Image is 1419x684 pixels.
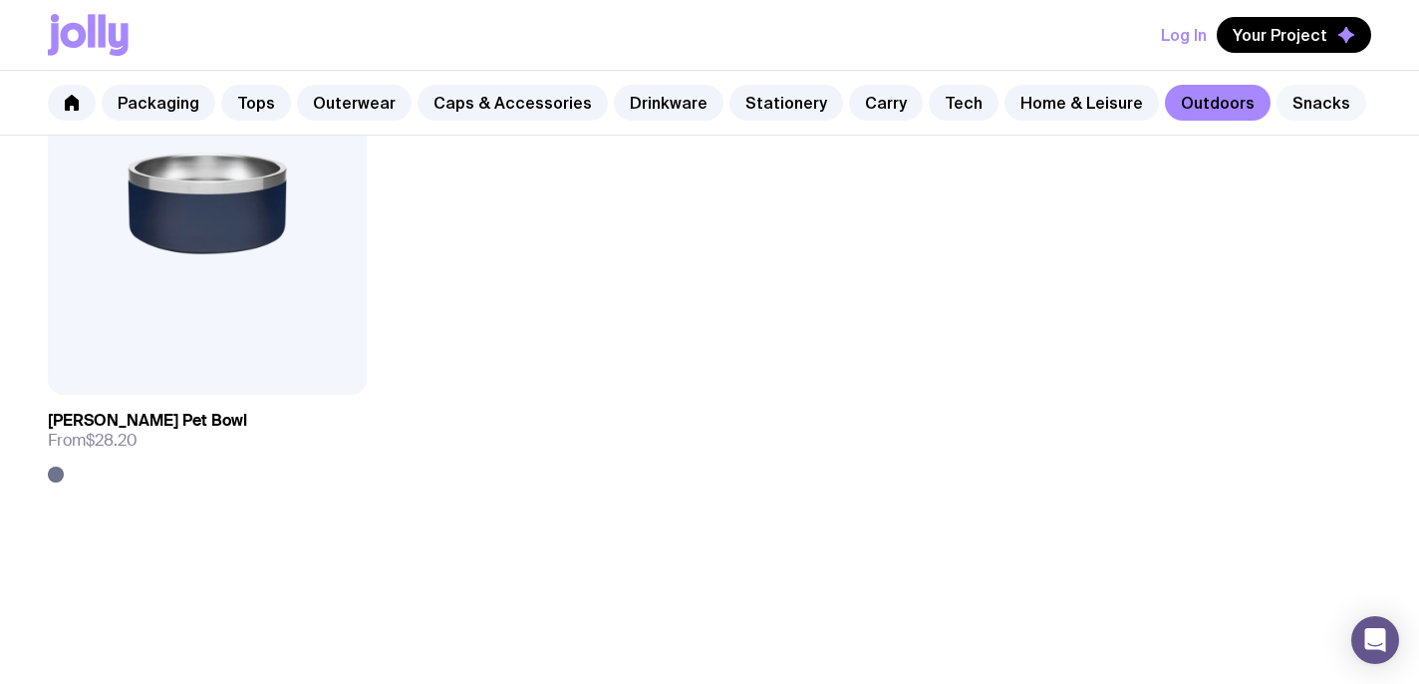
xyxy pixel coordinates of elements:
a: Outerwear [297,85,412,121]
span: From [48,431,138,451]
a: Packaging [102,85,215,121]
span: $28.20 [86,430,138,451]
a: Carry [849,85,923,121]
button: Log In [1161,17,1207,53]
span: Your Project [1233,25,1327,45]
a: Caps & Accessories [418,85,608,121]
a: Snacks [1277,85,1366,121]
a: Outdoors [1165,85,1271,121]
a: Tech [929,85,998,121]
div: Open Intercom Messenger [1351,616,1399,664]
button: Your Project [1217,17,1371,53]
a: Home & Leisure [1004,85,1159,121]
a: Tops [221,85,291,121]
a: [PERSON_NAME] Pet BowlFrom$28.20 [48,395,367,483]
a: Drinkware [614,85,723,121]
h3: [PERSON_NAME] Pet Bowl [48,411,247,431]
a: Stationery [729,85,843,121]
